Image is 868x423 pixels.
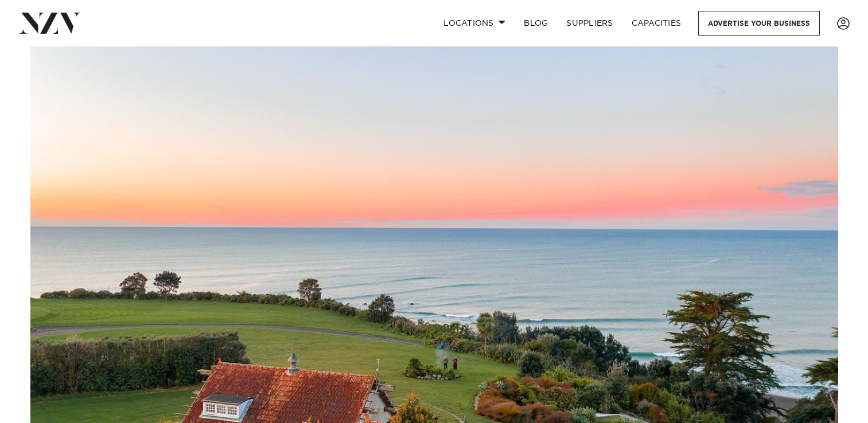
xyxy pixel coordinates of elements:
img: nzv-logo.png [18,13,81,33]
a: BLOG [515,11,557,36]
a: SUPPLIERS [557,11,622,36]
a: Locations [434,11,515,36]
a: Capacities [622,11,691,36]
a: Advertise your business [698,11,820,36]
